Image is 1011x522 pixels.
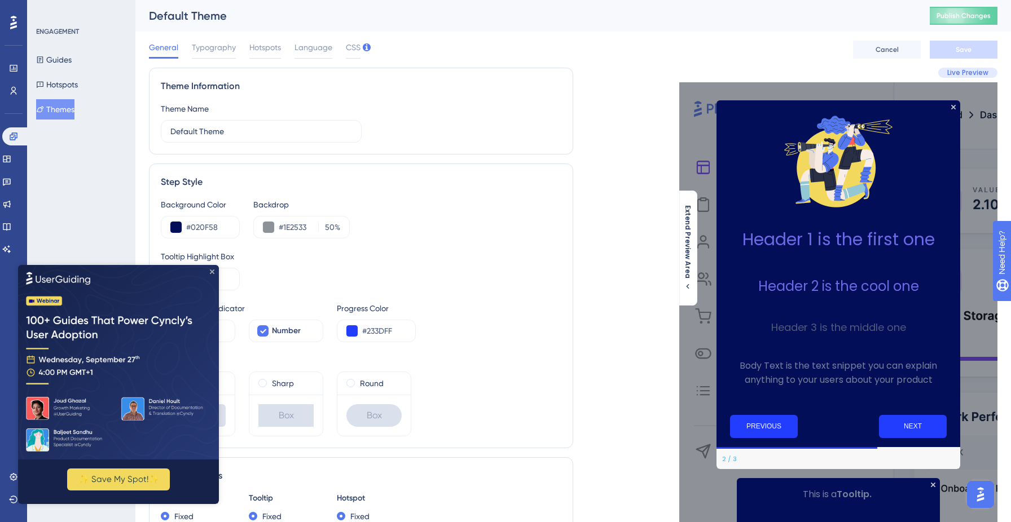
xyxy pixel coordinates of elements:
div: Tooltip [249,492,323,505]
div: Close Preview [931,483,935,487]
span: Number [272,324,301,338]
button: ✨ Save My Spot!✨ [49,204,152,225]
div: Box [346,404,402,427]
p: This is a [746,487,931,502]
span: Publish Changes [937,11,991,20]
label: Round [360,377,384,390]
label: % [318,220,340,234]
div: Close Preview [951,105,956,109]
p: Body Text is the text snippet you can explain anything to your users about your product [726,359,951,387]
div: Step Style [161,175,561,189]
span: Cancel [876,45,899,54]
div: Background Color [161,198,240,211]
span: General [149,41,178,54]
div: ENGAGEMENT [36,27,79,36]
input: % [322,220,335,234]
div: Width Settings [161,469,561,483]
iframe: UserGuiding AI Assistant Launcher [964,477,997,511]
h2: Header 2 is the cool one [726,276,951,296]
button: Cancel [853,41,921,59]
div: Progress Color [337,302,416,315]
b: Tooltip. [837,488,872,501]
button: Themes [36,99,74,120]
h1: Header 1 is the first one [726,227,951,253]
input: Theme Name [170,125,352,138]
span: Typography [192,41,236,54]
label: Sharp [272,377,294,390]
div: Hotspot [337,492,411,505]
button: Next [879,415,947,438]
button: Guides [36,50,72,70]
div: Box Roundness [161,353,561,367]
button: Hotspots [36,74,78,95]
button: Save [930,41,997,59]
button: Publish Changes [930,7,997,25]
button: Extend Preview Area [679,205,697,291]
div: Step 2 of 3 [722,454,737,463]
span: Need Help? [27,3,71,16]
div: Close Preview [192,5,196,9]
span: Hotspots [249,41,281,54]
div: Box [258,404,314,427]
div: Theme Information [161,79,561,93]
div: Footer [717,449,960,469]
span: Save [956,45,972,54]
img: Modal Media [782,105,895,218]
span: Live Preview [947,68,988,77]
div: Theme Name [161,102,209,116]
h3: Header 3 is the middle one [726,320,951,335]
div: Step Progress Indicator [161,302,323,315]
div: Tooltip Highlight Box [161,250,561,263]
div: Backdrop [253,198,350,211]
button: Previous [730,415,798,438]
span: CSS [346,41,361,54]
span: Extend Preview Area [683,205,692,278]
div: Default Theme [149,8,902,24]
span: Language [294,41,332,54]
